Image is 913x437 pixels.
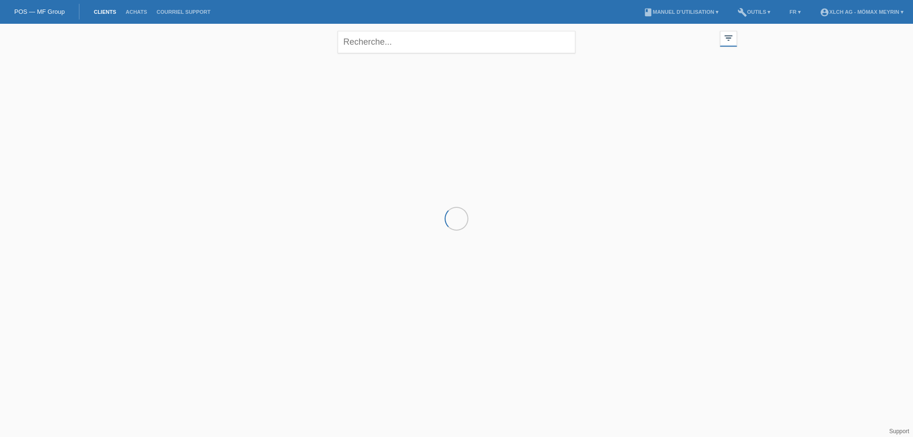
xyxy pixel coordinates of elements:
i: book [643,8,653,17]
i: filter_list [723,33,734,43]
a: Courriel Support [152,9,215,15]
i: build [738,8,747,17]
a: FR ▾ [785,9,806,15]
i: account_circle [820,8,829,17]
a: account_circleXLCH AG - Mömax Meyrin ▾ [815,9,908,15]
a: Achats [121,9,152,15]
a: bookManuel d’utilisation ▾ [639,9,723,15]
a: Clients [89,9,121,15]
a: POS — MF Group [14,8,65,15]
a: buildOutils ▾ [733,9,775,15]
a: Support [889,428,909,435]
input: Recherche... [338,31,575,53]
